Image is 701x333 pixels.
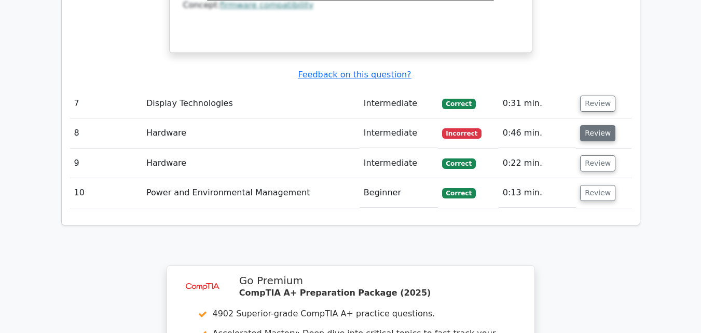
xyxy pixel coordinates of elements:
[442,99,476,109] span: Correct
[580,155,615,171] button: Review
[142,89,360,118] td: Display Technologies
[142,178,360,208] td: Power and Environmental Management
[360,89,438,118] td: Intermediate
[499,118,576,148] td: 0:46 min.
[360,178,438,208] td: Beginner
[499,178,576,208] td: 0:13 min.
[580,125,615,141] button: Review
[580,96,615,112] button: Review
[70,89,142,118] td: 7
[360,149,438,178] td: Intermediate
[70,149,142,178] td: 9
[499,149,576,178] td: 0:22 min.
[360,118,438,148] td: Intermediate
[298,70,411,79] a: Feedback on this question?
[580,185,615,201] button: Review
[442,128,482,139] span: Incorrect
[142,149,360,178] td: Hardware
[70,178,142,208] td: 10
[442,188,476,198] span: Correct
[70,118,142,148] td: 8
[442,158,476,169] span: Correct
[499,89,576,118] td: 0:31 min.
[142,118,360,148] td: Hardware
